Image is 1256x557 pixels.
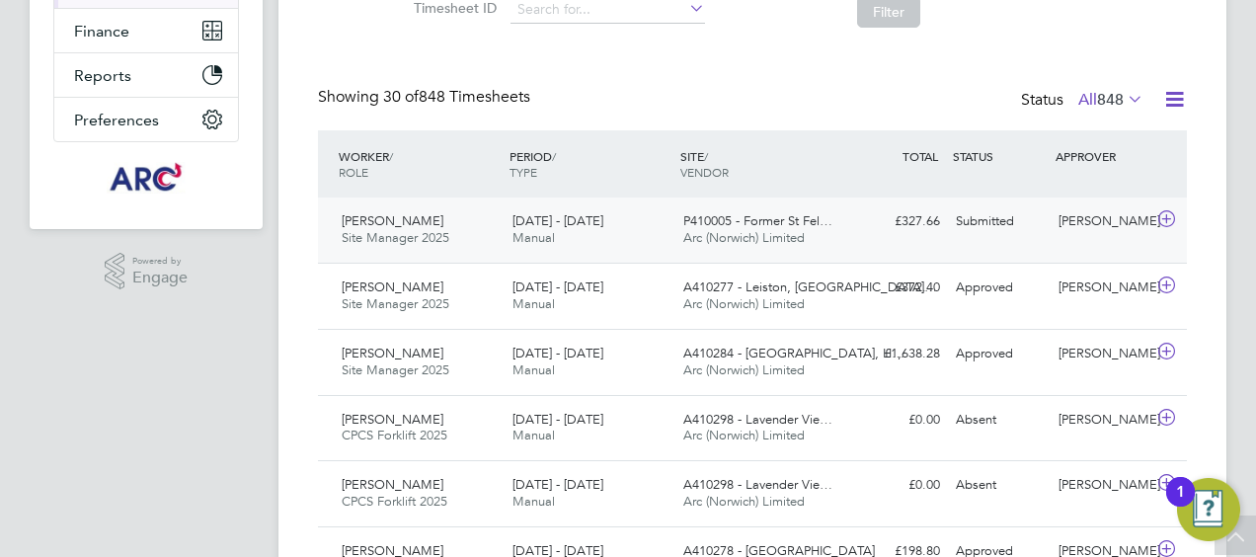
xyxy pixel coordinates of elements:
span: Powered by [132,253,188,270]
div: £1,638.28 [845,338,948,370]
div: £0.00 [845,469,948,502]
div: Approved [948,338,1051,370]
span: P410005 - Former St Fel… [683,212,832,229]
span: Site Manager 2025 [342,229,449,246]
span: Arc (Norwich) Limited [683,427,805,443]
span: A410284 - [GEOGRAPHIC_DATA], H… [683,345,904,361]
button: Open Resource Center, 1 new notification [1177,478,1240,541]
button: Reports [54,53,238,97]
span: Engage [132,270,188,286]
span: 848 [1097,90,1124,110]
a: Go to home page [53,162,239,194]
span: [DATE] - [DATE] [512,278,603,295]
div: STATUS [948,138,1051,174]
span: / [389,148,393,164]
button: Preferences [54,98,238,141]
span: Manual [512,427,555,443]
div: PERIOD [505,138,675,190]
div: [PERSON_NAME] [1051,338,1153,370]
span: Finance [74,22,129,40]
div: [PERSON_NAME] [1051,404,1153,437]
span: [PERSON_NAME] [342,476,443,493]
a: Powered byEngage [105,253,189,290]
span: VENDOR [680,164,729,180]
img: arcgroup-logo-retina.png [107,162,187,194]
button: Finance [54,9,238,52]
div: Showing [318,87,534,108]
span: [DATE] - [DATE] [512,345,603,361]
span: Site Manager 2025 [342,295,449,312]
div: SITE [675,138,846,190]
span: / [552,148,556,164]
div: £372.40 [845,272,948,304]
div: Absent [948,404,1051,437]
span: Reports [74,66,131,85]
span: 30 of [383,87,419,107]
span: CPCS Forklift 2025 [342,427,447,443]
div: [PERSON_NAME] [1051,469,1153,502]
div: [PERSON_NAME] [1051,205,1153,238]
span: [PERSON_NAME] [342,411,443,428]
span: [DATE] - [DATE] [512,212,603,229]
div: 1 [1176,492,1185,517]
span: Preferences [74,111,159,129]
span: A410298 - Lavender Vie… [683,476,832,493]
span: Site Manager 2025 [342,361,449,378]
span: Manual [512,295,555,312]
div: Submitted [948,205,1051,238]
span: Arc (Norwich) Limited [683,229,805,246]
span: A410277 - Leiston, [GEOGRAPHIC_DATA]… [683,278,937,295]
span: [PERSON_NAME] [342,212,443,229]
div: £327.66 [845,205,948,238]
span: Arc (Norwich) Limited [683,493,805,510]
span: Arc (Norwich) Limited [683,295,805,312]
span: Manual [512,361,555,378]
span: / [704,148,708,164]
span: Manual [512,493,555,510]
span: Arc (Norwich) Limited [683,361,805,378]
div: Approved [948,272,1051,304]
span: A410298 - Lavender Vie… [683,411,832,428]
span: [DATE] - [DATE] [512,476,603,493]
span: [PERSON_NAME] [342,278,443,295]
div: APPROVER [1051,138,1153,174]
span: CPCS Forklift 2025 [342,493,447,510]
span: [DATE] - [DATE] [512,411,603,428]
div: Absent [948,469,1051,502]
label: All [1078,90,1143,110]
span: TYPE [510,164,537,180]
span: Manual [512,229,555,246]
span: [PERSON_NAME] [342,345,443,361]
span: ROLE [339,164,368,180]
div: £0.00 [845,404,948,437]
div: WORKER [334,138,505,190]
span: 848 Timesheets [383,87,530,107]
span: TOTAL [903,148,938,164]
div: [PERSON_NAME] [1051,272,1153,304]
div: Status [1021,87,1147,115]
